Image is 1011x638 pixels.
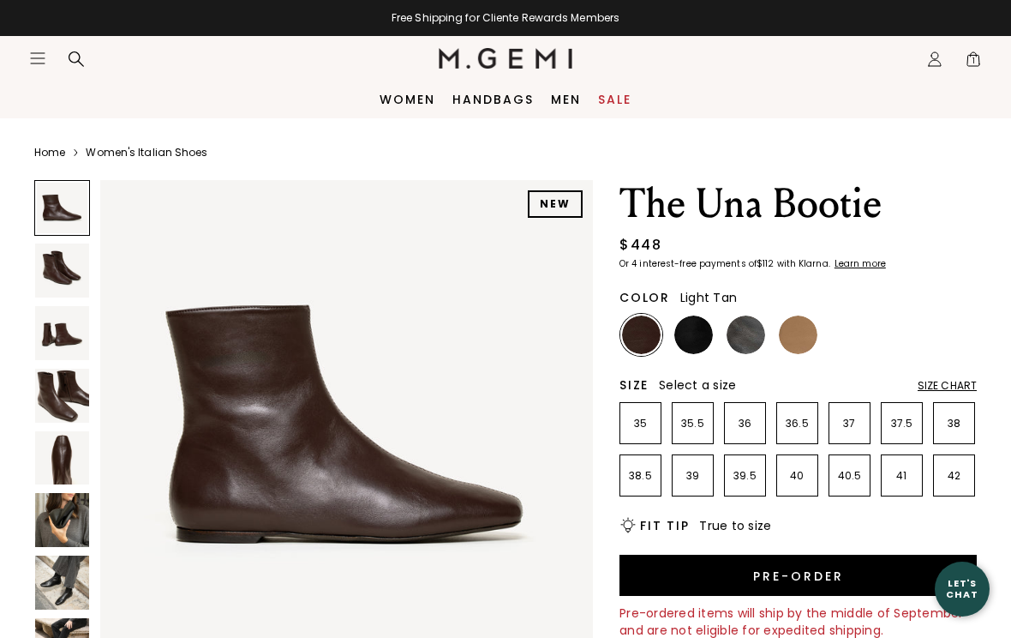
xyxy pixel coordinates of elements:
[725,469,765,483] p: 39.5
[619,180,977,228] h1: The Una Bootie
[29,50,46,67] button: Open site menu
[35,493,89,547] img: The Una Bootie
[619,257,757,270] klarna-placement-style-body: Or 4 interest-free payments of
[34,146,65,159] a: Home
[619,291,670,304] h2: Color
[673,417,713,430] p: 35.5
[673,469,713,483] p: 39
[833,259,886,269] a: Learn more
[551,93,581,106] a: Men
[777,469,817,483] p: 40
[598,93,631,106] a: Sale
[619,235,661,256] div: $448
[620,469,661,483] p: 38.5
[777,417,817,430] p: 36.5
[699,517,771,534] span: True to size
[757,257,774,270] klarna-placement-style-amount: $112
[934,417,974,430] p: 38
[620,417,661,430] p: 35
[727,316,765,354] img: Gunmetal
[918,379,977,393] div: Size Chart
[380,93,435,106] a: Women
[622,316,661,354] img: Chocolate
[829,469,870,483] p: 40.5
[452,93,534,106] a: Handbags
[829,417,870,430] p: 37
[935,578,990,599] div: Let's Chat
[86,146,207,159] a: Women's Italian Shoes
[619,378,649,392] h2: Size
[35,556,89,610] img: The Una Bootie
[779,316,817,354] img: Light Tan
[659,376,736,394] span: Select a size
[619,555,977,596] button: Pre-order
[835,257,886,270] klarna-placement-style-cta: Learn more
[35,369,89,423] img: The Una Bootie
[725,417,765,430] p: 36
[934,469,974,483] p: 42
[35,306,89,360] img: The Una Bootie
[528,190,583,218] div: NEW
[674,316,713,354] img: Black
[882,417,922,430] p: 37.5
[777,257,833,270] klarna-placement-style-body: with Klarna
[35,244,89,298] img: The Una Bootie
[882,469,922,483] p: 41
[965,54,982,71] span: 1
[640,519,689,533] h2: Fit Tip
[439,48,573,69] img: M.Gemi
[680,289,737,306] span: Light Tan
[35,431,89,485] img: The Una Bootie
